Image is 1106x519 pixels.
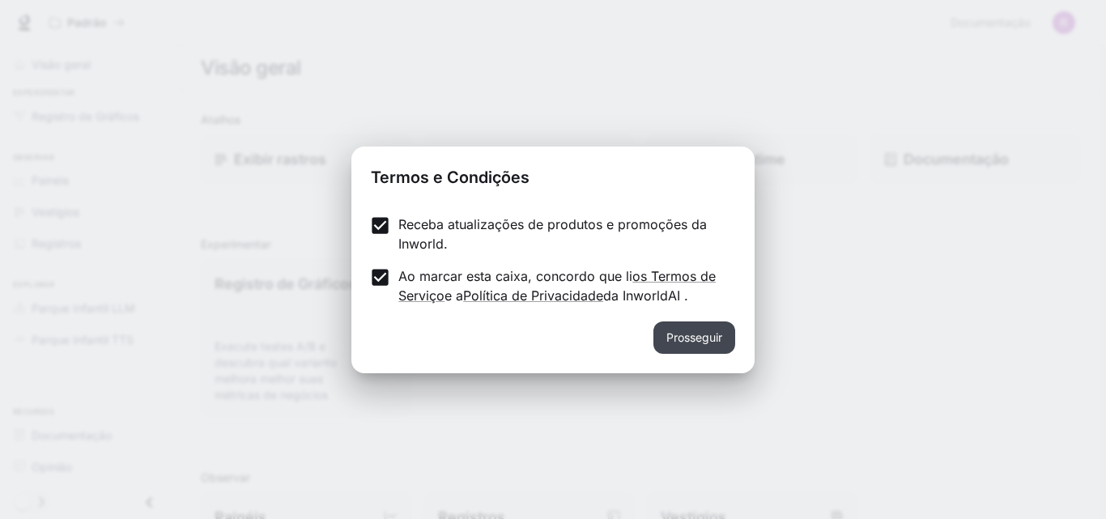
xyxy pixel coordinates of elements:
[666,330,722,344] font: Prosseguir
[398,268,716,304] a: os Termos de Serviço
[398,268,632,284] font: Ao marcar esta caixa, concordo que li
[463,287,603,304] a: Política de Privacidade
[653,321,735,354] button: Prosseguir
[371,168,530,187] font: Termos e Condições
[398,216,707,252] font: Receba atualizações de produtos e promoções da Inworld.
[445,287,463,304] font: e a
[603,287,688,304] font: da InworldAI .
